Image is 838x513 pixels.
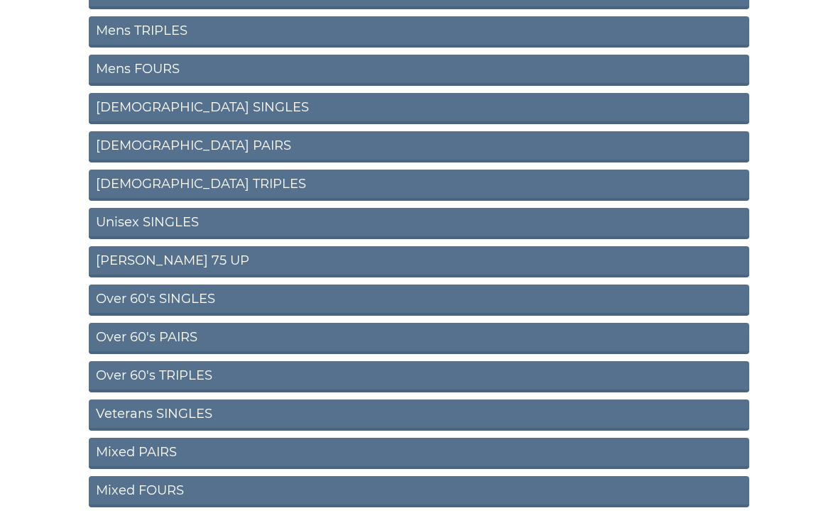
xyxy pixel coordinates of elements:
a: Over 60's SINGLES [89,285,749,316]
a: Veterans SINGLES [89,400,749,431]
a: [PERSON_NAME] 75 UP [89,247,749,278]
a: Mixed FOURS [89,477,749,508]
a: Mixed PAIRS [89,438,749,470]
a: [DEMOGRAPHIC_DATA] PAIRS [89,132,749,163]
a: [DEMOGRAPHIC_DATA] SINGLES [89,94,749,125]
a: Over 60's TRIPLES [89,362,749,393]
a: Over 60's PAIRS [89,324,749,355]
a: Mens TRIPLES [89,17,749,48]
a: Unisex SINGLES [89,209,749,240]
a: Mens FOURS [89,55,749,87]
a: [DEMOGRAPHIC_DATA] TRIPLES [89,170,749,202]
